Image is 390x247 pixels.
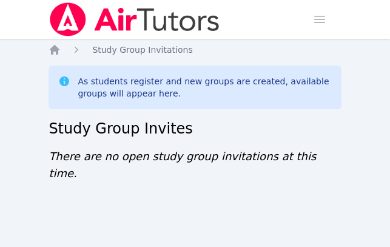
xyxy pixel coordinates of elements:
[49,2,220,36] img: Air Tutors
[92,45,192,55] span: Study Group Invitations
[49,150,316,180] span: There are no open study group invitations at this time.
[49,44,341,56] nav: Breadcrumb
[78,75,331,100] div: As students register and new groups are created, available groups will appear here.
[92,44,192,56] a: Study Group Invitations
[49,119,341,138] h2: Study Group Invites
